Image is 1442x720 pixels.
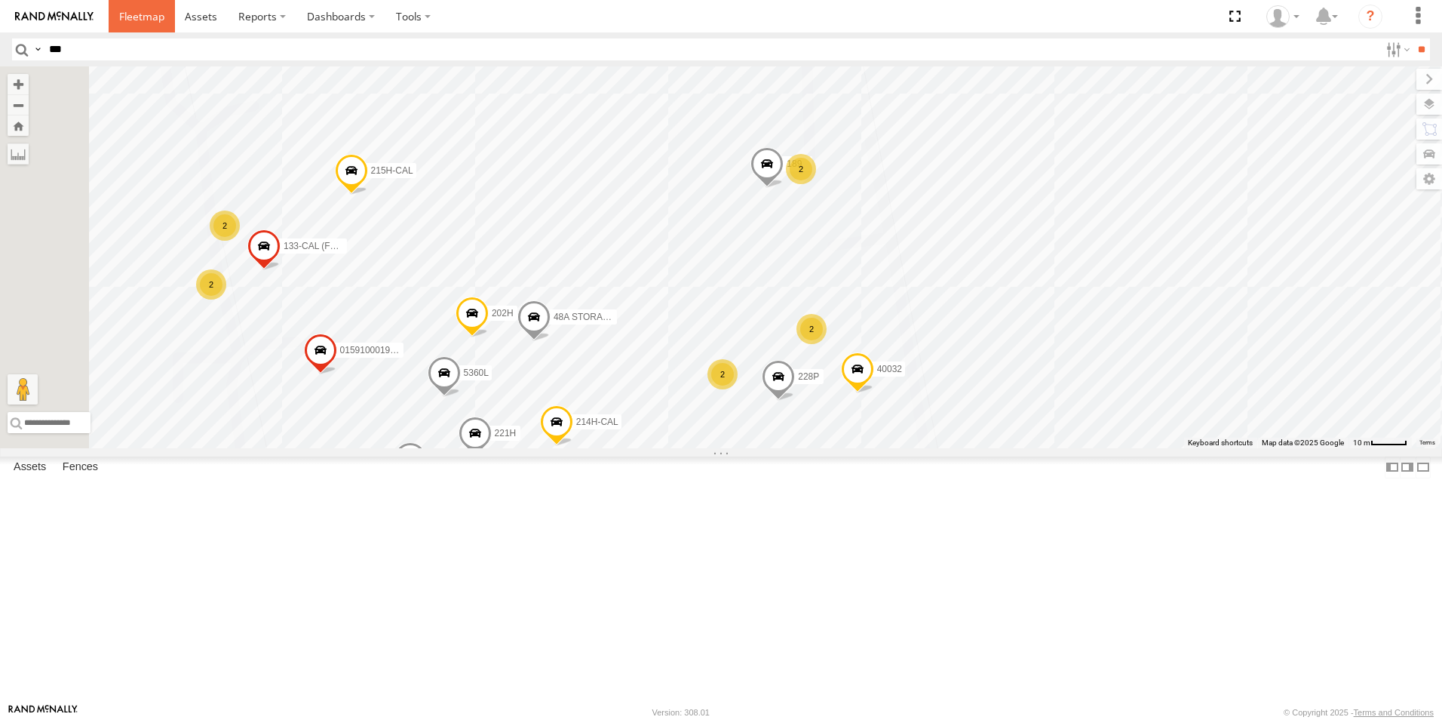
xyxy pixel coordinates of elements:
button: Zoom in [8,74,29,94]
span: 221H [495,428,517,438]
label: Fences [55,457,106,478]
span: 133-CAL (Failed Inspection) [284,241,396,251]
span: Map data ©2025 Google [1262,438,1344,447]
div: Version: 308.01 [652,708,710,717]
label: Search Query [32,38,44,60]
label: Measure [8,143,29,165]
span: 228P [798,372,819,383]
div: © Copyright 2025 - [1284,708,1434,717]
span: 5360L [464,368,489,379]
label: Map Settings [1416,168,1442,189]
a: Visit our Website [8,705,78,720]
div: 2 [196,269,226,300]
div: 2 [796,314,827,344]
span: 214H-CAL [576,417,618,427]
span: 40032 [877,365,902,375]
button: Map Scale: 10 m per 45 pixels [1348,438,1412,448]
span: 10 m [1353,438,1370,447]
a: Terms and Conditions [1354,708,1434,717]
div: Heidi Drysdale [1261,5,1305,28]
img: rand-logo.svg [15,11,94,22]
i: ? [1358,5,1382,29]
button: Zoom out [8,94,29,115]
span: 215H-CAL [371,166,413,177]
label: Search Filter Options [1380,38,1413,60]
div: 2 [210,211,240,241]
span: 015910001932568 [340,346,416,356]
button: Zoom Home [8,115,29,136]
div: 2 [707,359,738,389]
div: 2 [786,154,816,184]
button: Keyboard shortcuts [1188,438,1253,448]
label: Hide Summary Table [1416,457,1431,478]
span: 48A STORAGE [554,312,615,322]
a: Terms (opens in new tab) [1419,440,1435,446]
span: 202H [492,308,514,318]
label: Dock Summary Table to the Right [1400,457,1415,478]
button: Drag Pegman onto the map to open Street View [8,374,38,405]
label: Dock Summary Table to the Left [1385,457,1400,478]
label: Assets [6,457,54,478]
